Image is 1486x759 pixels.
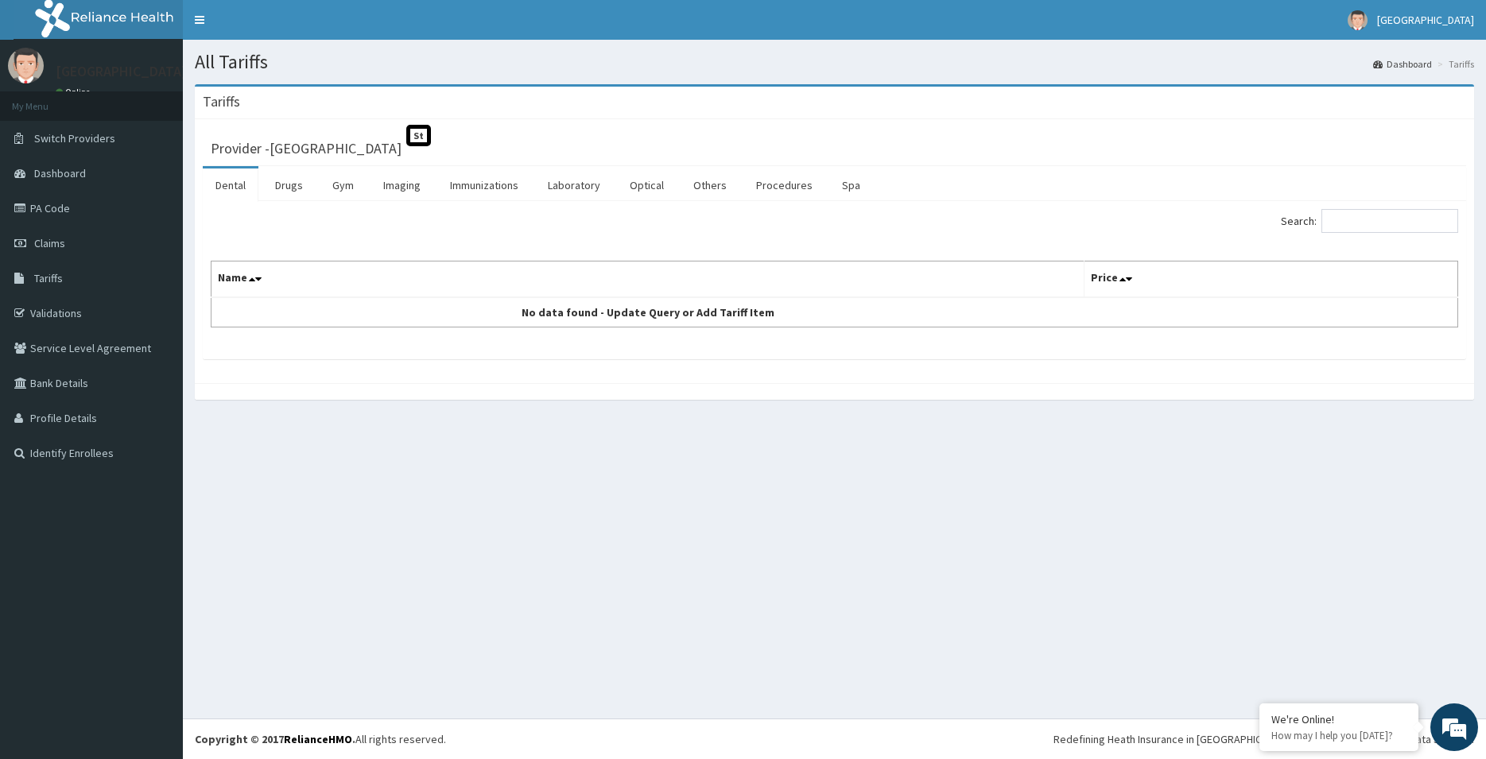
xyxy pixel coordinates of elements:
[1271,729,1406,742] p: How may I help you today?
[56,64,187,79] p: [GEOGRAPHIC_DATA]
[617,168,677,202] a: Optical
[320,168,367,202] a: Gym
[284,732,352,746] a: RelianceHMO
[371,168,433,202] a: Imaging
[203,168,258,202] a: Dental
[1084,261,1457,298] th: Price
[406,125,431,146] span: St
[1377,13,1474,27] span: [GEOGRAPHIC_DATA]
[1348,10,1368,30] img: User Image
[743,168,825,202] a: Procedures
[1373,57,1432,71] a: Dashboard
[211,261,1084,298] th: Name
[262,168,316,202] a: Drugs
[34,236,65,250] span: Claims
[195,732,355,746] strong: Copyright © 2017 .
[195,52,1474,72] h1: All Tariffs
[1053,731,1474,747] div: Redefining Heath Insurance in [GEOGRAPHIC_DATA] using Telemedicine and Data Science!
[183,718,1486,759] footer: All rights reserved.
[34,131,115,145] span: Switch Providers
[829,168,873,202] a: Spa
[211,297,1084,327] td: No data found - Update Query or Add Tariff Item
[681,168,739,202] a: Others
[56,87,94,98] a: Online
[1434,57,1474,71] li: Tariffs
[437,168,531,202] a: Immunizations
[1271,712,1406,726] div: We're Online!
[8,48,44,83] img: User Image
[535,168,613,202] a: Laboratory
[211,141,402,156] h3: Provider - [GEOGRAPHIC_DATA]
[34,271,63,285] span: Tariffs
[1321,209,1458,233] input: Search:
[1281,209,1458,233] label: Search:
[203,95,240,109] h3: Tariffs
[34,166,86,180] span: Dashboard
